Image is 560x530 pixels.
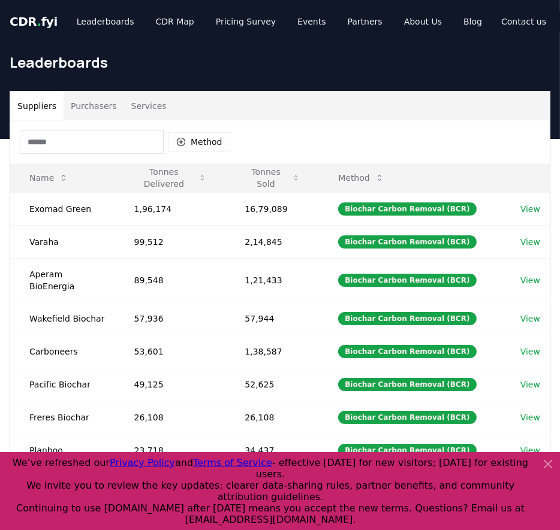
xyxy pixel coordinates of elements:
td: 1,38,587 [225,335,319,368]
div: Biochar Carbon Removal (BCR) [338,411,476,424]
div: Biochar Carbon Removal (BCR) [338,235,476,249]
a: View [520,444,540,456]
div: Biochar Carbon Removal (BCR) [338,202,476,216]
div: Biochar Carbon Removal (BCR) [338,274,476,287]
a: View [520,346,540,358]
td: 57,936 [115,302,226,335]
a: Contact us [492,11,556,32]
a: View [520,203,540,215]
a: View [520,274,540,286]
td: Freres Biochar [10,401,115,434]
td: 34,437 [225,434,319,467]
td: 52,625 [225,368,319,401]
td: 1,21,433 [225,258,319,302]
div: Biochar Carbon Removal (BCR) [338,378,476,391]
button: Suppliers [10,92,64,120]
td: 26,108 [115,401,226,434]
td: Carboneers [10,335,115,368]
td: 23,718 [115,434,226,467]
button: Purchasers [64,92,124,120]
span: . [37,14,41,29]
td: 99,512 [115,225,226,258]
td: 53,601 [115,335,226,368]
a: View [520,313,540,325]
a: View [520,411,540,423]
td: 1,96,174 [115,192,226,225]
td: 57,944 [225,302,319,335]
a: View [520,378,540,390]
button: Method [329,166,394,190]
td: 26,108 [225,401,319,434]
a: CDR.fyi [10,13,58,30]
a: Partners [338,11,392,32]
td: 2,14,845 [225,225,319,258]
h1: Leaderboards [10,53,550,72]
button: Tonnes Delivered [125,166,216,190]
a: Pricing Survey [206,11,285,32]
td: 49,125 [115,368,226,401]
a: About Us [395,11,451,32]
button: Services [124,92,174,120]
td: 16,79,089 [225,192,319,225]
span: CDR fyi [10,14,58,29]
a: CDR Map [146,11,204,32]
a: Events [288,11,335,32]
td: Pacific Biochar [10,368,115,401]
button: Tonnes Sold [235,166,309,190]
button: Method [168,132,230,152]
td: Wakefield Biochar [10,302,115,335]
a: Blog [454,11,492,32]
button: Name [20,166,78,190]
td: Exomad Green [10,192,115,225]
div: Biochar Carbon Removal (BCR) [338,345,476,358]
td: Varaha [10,225,115,258]
nav: Main [67,11,492,32]
a: View [520,236,540,248]
td: 89,548 [115,258,226,302]
td: Aperam BioEnergia [10,258,115,302]
div: Biochar Carbon Removal (BCR) [338,444,476,457]
div: Biochar Carbon Removal (BCR) [338,312,476,325]
td: Planboo [10,434,115,467]
a: Leaderboards [67,11,144,32]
